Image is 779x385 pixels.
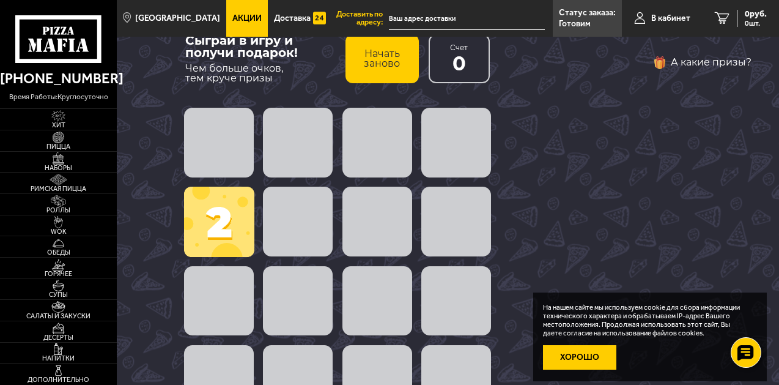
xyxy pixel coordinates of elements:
span: Чем больше очков, тем круче призы [185,64,336,83]
p: На нашем сайте мы используем cookie для сбора информации технического характера и обрабатываем IP... [543,304,749,337]
img: 15daf4d41897b9f0e9f617042186c801.svg [313,9,326,28]
span: 0 [452,54,466,73]
span: Акции [232,14,262,23]
span: Счет [450,44,468,51]
button: Начать заново [345,34,419,83]
button: Хорошо [543,345,616,370]
span: Доставка [274,14,311,23]
p: Статус заказа: [559,9,616,17]
span: 0 руб. [745,10,767,18]
div: Сыграй в игру и получи подарок! [185,34,336,59]
span: В кабинет [651,14,690,23]
span: [GEOGRAPHIC_DATA] [135,14,220,23]
span: 0 шт. [745,20,767,27]
p: Готовим [559,20,591,28]
button: А какие призы? [652,53,751,72]
span: Доставить по адресу: [332,10,389,26]
input: Ваш адрес доставки [389,7,545,30]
